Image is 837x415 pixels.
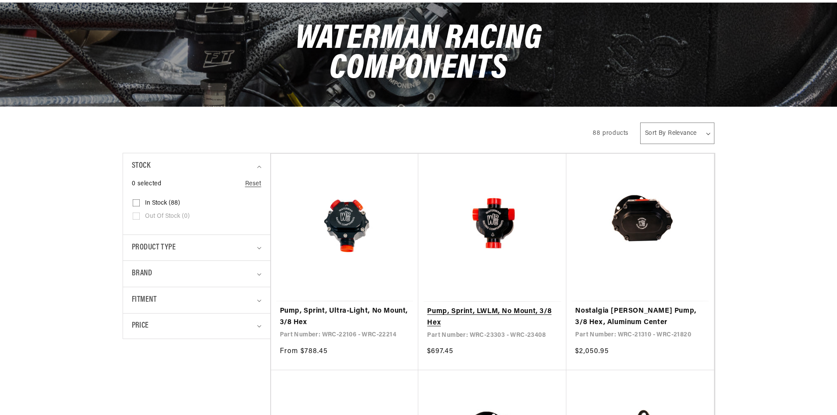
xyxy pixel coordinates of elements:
summary: Brand (0 selected) [132,261,261,287]
span: In stock (88) [145,199,180,207]
span: Price [132,320,149,332]
span: 88 products [593,130,629,137]
span: 0 selected [132,179,162,189]
span: Fitment [132,294,157,307]
a: Reset [245,179,261,189]
summary: Price [132,314,261,339]
span: Stock [132,160,151,173]
span: Waterman Racing Components [295,22,542,87]
a: Pump, Sprint, Ultra-Light, No Mount, 3/8 Hex [280,306,410,328]
summary: Fitment (0 selected) [132,287,261,313]
a: Pump, Sprint, LWLM, No Mount, 3/8 Hex [427,306,558,328]
summary: Stock (0 selected) [132,153,261,179]
span: Product type [132,242,176,254]
summary: Product type (0 selected) [132,235,261,261]
a: Nostalgia [PERSON_NAME] Pump, 3/8 Hex, Aluminum Center [575,306,705,328]
span: Brand [132,267,152,280]
span: Out of stock (0) [145,213,190,220]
